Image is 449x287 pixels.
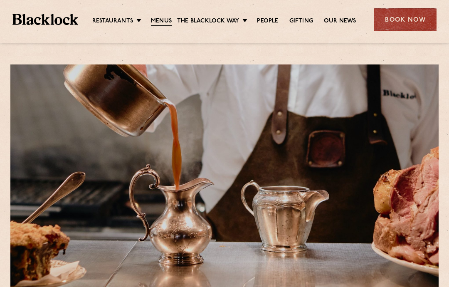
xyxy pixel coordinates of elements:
[177,17,239,25] a: The Blacklock Way
[92,17,133,25] a: Restaurants
[374,8,437,31] div: Book Now
[289,17,313,25] a: Gifting
[151,17,172,26] a: Menus
[324,17,356,25] a: Our News
[12,14,78,25] img: BL_Textured_Logo-footer-cropped.svg
[257,17,278,25] a: People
